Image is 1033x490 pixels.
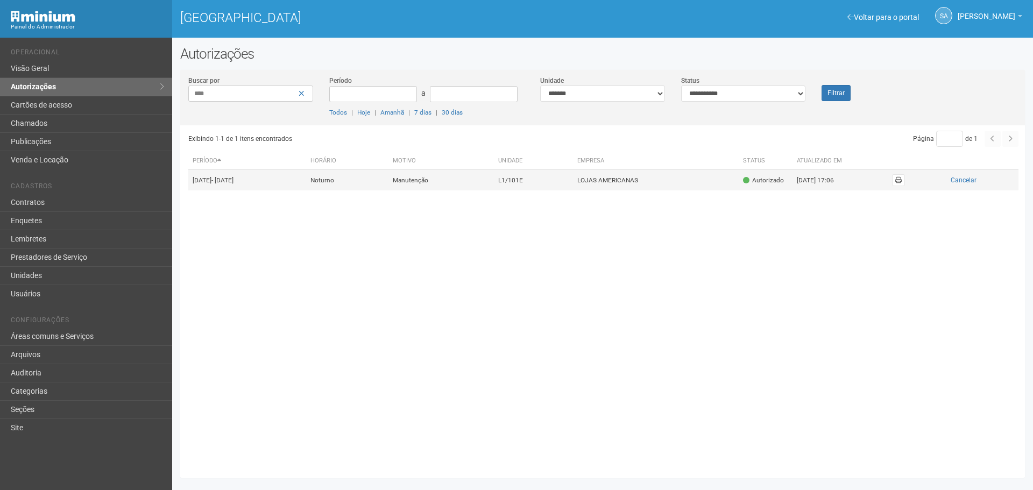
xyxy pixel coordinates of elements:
div: Autorizado [743,176,784,185]
h1: [GEOGRAPHIC_DATA] [180,11,595,25]
img: Minium [11,11,75,22]
a: 30 dias [442,109,463,116]
th: Empresa [573,152,739,170]
h2: Autorizações [180,46,1025,62]
button: Cancelar [914,174,1014,186]
a: 7 dias [414,109,431,116]
th: Período [188,152,306,170]
td: L1/101E [494,170,574,191]
li: Configurações [11,316,164,328]
span: - [DATE] [211,176,234,184]
span: | [436,109,437,116]
span: a [421,89,426,97]
th: Unidade [494,152,574,170]
span: Silvio Anjos [958,2,1015,20]
a: Amanhã [380,109,404,116]
div: Painel do Administrador [11,22,164,32]
a: Hoje [357,109,370,116]
th: Motivo [388,152,494,170]
th: Atualizado em [793,152,852,170]
label: Unidade [540,76,564,86]
td: Manutenção [388,170,494,191]
a: Voltar para o portal [847,13,919,22]
li: Cadastros [11,182,164,194]
button: Filtrar [822,85,851,101]
td: LOJAS AMERICANAS [573,170,739,191]
td: [DATE] [188,170,306,191]
label: Status [681,76,699,86]
td: [DATE] 17:06 [793,170,852,191]
th: Horário [306,152,388,170]
span: | [351,109,353,116]
li: Operacional [11,48,164,60]
a: Todos [329,109,347,116]
span: Página de 1 [913,135,978,143]
a: SA [935,7,952,24]
label: Buscar por [188,76,220,86]
label: Período [329,76,352,86]
div: Exibindo 1-1 de 1 itens encontrados [188,131,600,147]
span: | [374,109,376,116]
td: Noturno [306,170,388,191]
span: | [408,109,410,116]
a: [PERSON_NAME] [958,13,1022,22]
th: Status [739,152,793,170]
